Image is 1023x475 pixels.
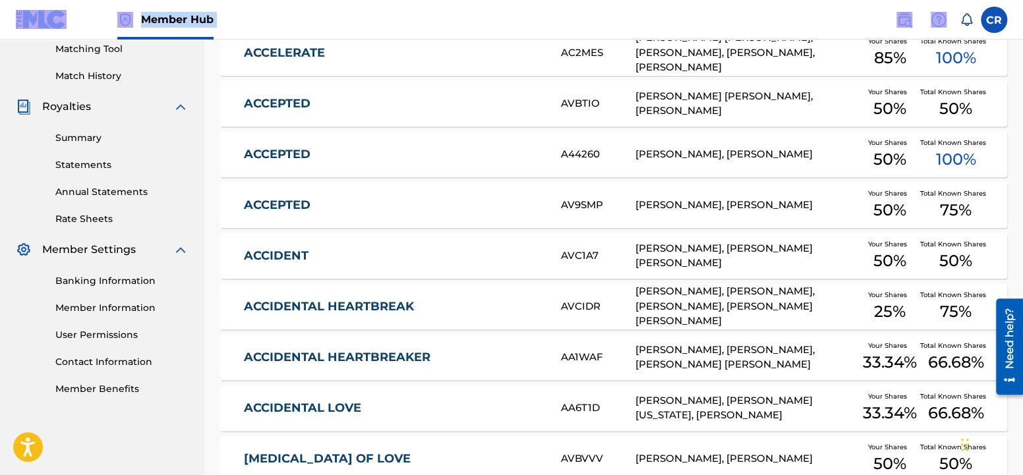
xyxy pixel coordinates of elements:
[868,239,912,249] span: Your Shares
[55,131,189,145] a: Summary
[560,198,635,213] div: AV9SMP
[936,46,976,70] span: 100 %
[960,13,973,26] div: Notifications
[868,87,912,97] span: Your Shares
[920,36,991,46] span: Total Known Shares
[55,328,189,342] a: User Permissions
[244,96,543,111] a: ACCEPTED
[635,89,860,119] div: [PERSON_NAME] [PERSON_NAME], [PERSON_NAME]
[635,241,860,271] div: [PERSON_NAME], [PERSON_NAME] [PERSON_NAME]
[635,393,860,423] div: [PERSON_NAME], [PERSON_NAME][US_STATE], [PERSON_NAME]
[936,148,976,171] span: 100 %
[940,300,972,323] span: 75 %
[244,350,543,365] a: ACCIDENTAL HEARTBREAKER
[244,451,543,466] a: [MEDICAL_DATA] OF LOVE
[940,198,972,222] span: 75 %
[16,242,32,258] img: Member Settings
[920,442,991,452] span: Total Known Shares
[868,391,912,401] span: Your Shares
[55,212,189,226] a: Rate Sheets
[560,147,635,162] div: A44260
[920,290,991,300] span: Total Known Shares
[874,46,906,70] span: 85 %
[957,412,1023,475] iframe: Chat Widget
[55,69,189,83] a: Match History
[560,299,635,314] div: AVCIDR
[891,7,918,33] a: Public Search
[863,401,917,425] span: 33.34 %
[986,292,1023,401] iframe: Resource Center
[560,350,635,365] div: AA1WAF
[173,99,189,115] img: expand
[55,274,189,288] a: Banking Information
[920,188,991,198] span: Total Known Shares
[55,301,189,315] a: Member Information
[925,7,952,33] div: Help
[920,391,991,401] span: Total Known Shares
[635,198,860,213] div: [PERSON_NAME], [PERSON_NAME]
[920,138,991,148] span: Total Known Shares
[244,401,543,416] a: ACCIDENTAL LOVE
[961,425,969,464] div: Drag
[873,198,906,222] span: 50 %
[873,97,906,121] span: 50 %
[868,290,912,300] span: Your Shares
[928,401,984,425] span: 66.68 %
[635,147,860,162] div: [PERSON_NAME], [PERSON_NAME]
[55,382,189,396] a: Member Benefits
[874,300,906,323] span: 25 %
[873,148,906,171] span: 50 %
[560,451,635,466] div: AVBVVV
[560,96,635,111] div: AVBTIO
[117,12,133,28] img: Top Rightsholder
[173,242,189,258] img: expand
[244,299,543,314] a: ACCIDENTAL HEARTBREAK
[55,42,189,56] a: Matching Tool
[928,350,984,374] span: 66.68 %
[931,12,947,28] img: help
[863,350,917,374] span: 33.34 %
[920,239,991,249] span: Total Known Shares
[55,158,189,172] a: Statements
[244,147,543,162] a: ACCEPTED
[868,442,912,452] span: Your Shares
[244,248,543,264] a: ACCIDENT
[981,7,1007,33] div: User Menu
[868,188,912,198] span: Your Shares
[42,99,91,115] span: Royalties
[896,12,912,28] img: search
[868,341,912,350] span: Your Shares
[141,12,214,27] span: Member Hub
[635,284,860,329] div: [PERSON_NAME], [PERSON_NAME], [PERSON_NAME], [PERSON_NAME] [PERSON_NAME]
[560,401,635,416] div: AA6T1D
[868,36,912,46] span: Your Shares
[635,343,860,372] div: [PERSON_NAME], [PERSON_NAME], [PERSON_NAME] [PERSON_NAME]
[16,99,32,115] img: Royalties
[939,97,972,121] span: 50 %
[560,248,635,264] div: AVC1A7
[16,10,67,29] img: MLC Logo
[920,87,991,97] span: Total Known Shares
[939,249,972,273] span: 50 %
[635,30,860,75] div: [PERSON_NAME] [PERSON_NAME], [PERSON_NAME], [PERSON_NAME], [PERSON_NAME]
[868,138,912,148] span: Your Shares
[55,355,189,369] a: Contact Information
[873,249,906,273] span: 50 %
[560,45,635,61] div: AC2MES
[244,45,543,61] a: ACCELERATE
[244,198,543,213] a: ACCEPTED
[635,451,860,466] div: [PERSON_NAME], [PERSON_NAME]
[920,341,991,350] span: Total Known Shares
[55,185,189,199] a: Annual Statements
[42,242,136,258] span: Member Settings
